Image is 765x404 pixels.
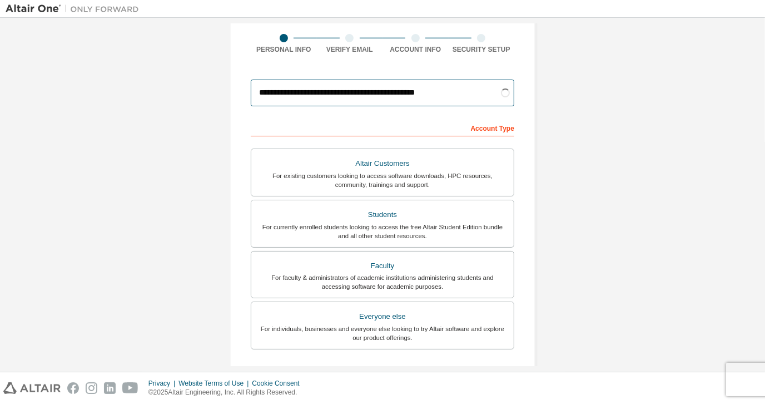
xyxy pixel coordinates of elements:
img: altair_logo.svg [3,382,61,394]
div: For existing customers looking to access software downloads, HPC resources, community, trainings ... [258,171,507,189]
div: Faculty [258,258,507,274]
img: Altair One [6,3,145,14]
img: youtube.svg [122,382,138,394]
div: Account Type [251,119,514,136]
div: Altair Customers [258,156,507,171]
p: © 2025 Altair Engineering, Inc. All Rights Reserved. [148,388,306,397]
div: Cookie Consent [252,379,306,388]
img: facebook.svg [67,382,79,394]
img: instagram.svg [86,382,97,394]
div: Everyone else [258,309,507,324]
div: Personal Info [251,45,317,54]
div: Students [258,207,507,223]
div: For individuals, businesses and everyone else looking to try Altair software and explore our prod... [258,324,507,342]
div: For currently enrolled students looking to access the free Altair Student Edition bundle and all ... [258,223,507,240]
div: Website Terms of Use [178,379,252,388]
div: Security Setup [449,45,515,54]
div: Account Info [383,45,449,54]
div: For faculty & administrators of academic institutions administering students and accessing softwa... [258,273,507,291]
img: linkedin.svg [104,382,116,394]
div: Privacy [148,379,178,388]
div: Verify Email [317,45,383,54]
